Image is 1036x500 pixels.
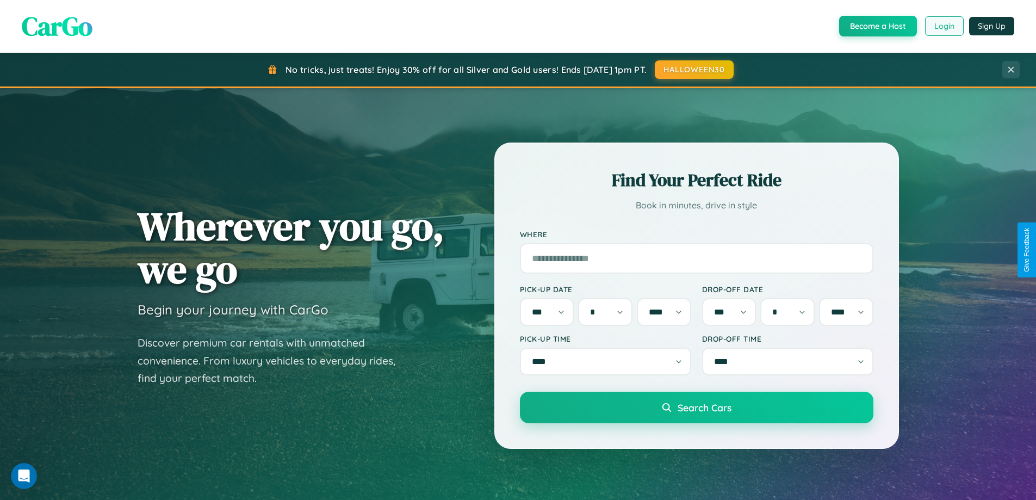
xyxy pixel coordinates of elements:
[925,16,964,36] button: Login
[138,334,410,387] p: Discover premium car rentals with unmatched convenience. From luxury vehicles to everyday rides, ...
[702,285,873,294] label: Drop-off Date
[22,8,92,44] span: CarGo
[655,60,734,79] button: HALLOWEEN30
[839,16,917,36] button: Become a Host
[520,230,873,239] label: Where
[11,463,37,489] iframe: Intercom live chat
[520,285,691,294] label: Pick-up Date
[969,17,1014,35] button: Sign Up
[702,334,873,343] label: Drop-off Time
[520,197,873,213] p: Book in minutes, drive in style
[1023,228,1031,272] div: Give Feedback
[286,64,647,75] span: No tricks, just treats! Enjoy 30% off for all Silver and Gold users! Ends [DATE] 1pm PT.
[678,402,731,413] span: Search Cars
[520,168,873,192] h2: Find Your Perfect Ride
[138,205,444,291] h1: Wherever you go, we go
[520,392,873,423] button: Search Cars
[520,334,691,343] label: Pick-up Time
[138,301,328,318] h3: Begin your journey with CarGo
